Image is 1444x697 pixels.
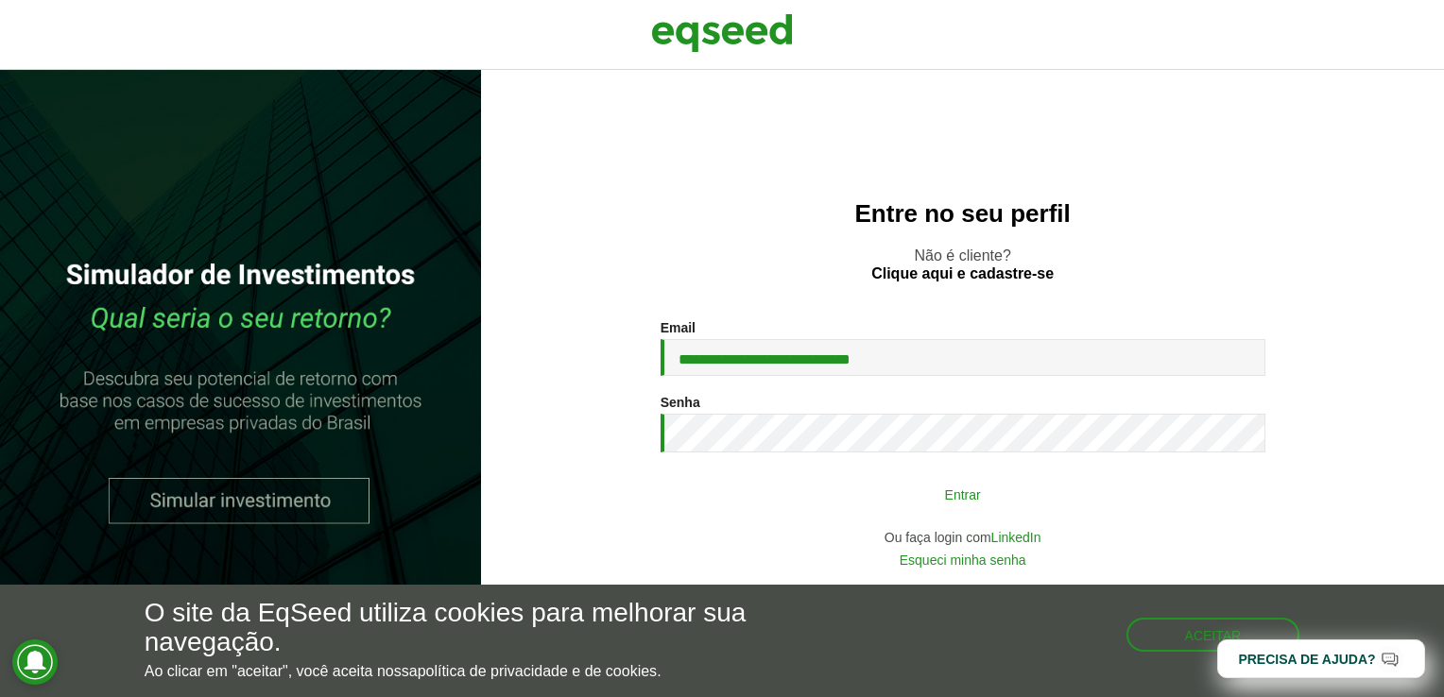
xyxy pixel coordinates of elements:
div: Ou faça login com [661,531,1265,544]
a: política de privacidade e de cookies [418,664,658,679]
button: Aceitar [1126,618,1300,652]
a: LinkedIn [991,531,1041,544]
p: Ao clicar em "aceitar", você aceita nossa . [145,662,837,680]
p: Não é cliente? [519,246,1406,282]
h2: Entre no seu perfil [519,200,1406,228]
button: Entrar [717,476,1209,512]
label: Email [661,321,696,334]
img: EqSeed Logo [651,9,793,57]
a: Clique aqui e cadastre-se [871,266,1054,281]
a: Esqueci minha senha [900,553,1026,567]
h5: O site da EqSeed utiliza cookies para melhorar sua navegação. [145,599,837,657]
label: Senha [661,396,700,409]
